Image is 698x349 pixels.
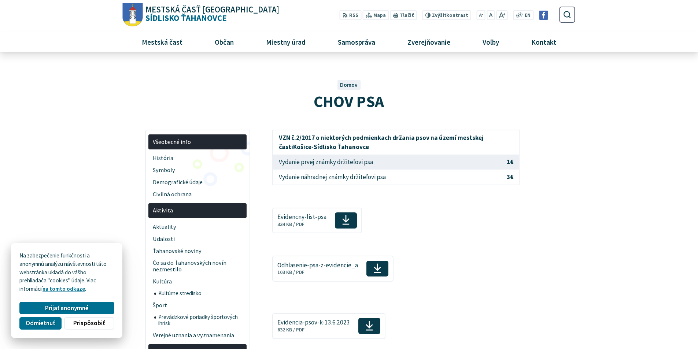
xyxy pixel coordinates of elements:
[529,32,559,52] span: Kontakt
[148,233,247,245] a: Udalosti
[148,188,247,200] a: Civilná ochrana
[148,203,247,218] a: Aktivita
[153,176,243,188] span: Demografické údaje
[128,32,196,52] a: Mestská časť
[335,32,378,52] span: Samospráva
[143,5,280,22] span: Sídlisko Ťahanovce
[153,136,243,148] span: Všeobecné info
[272,256,393,281] a: Odhlasenie-psa-z-evidencie_a103 KB / PDF
[518,32,570,52] a: Kontakt
[45,304,89,312] span: Prijať anonymné
[153,221,243,233] span: Aktuality
[394,32,464,52] a: Zverejňovanie
[148,257,247,276] a: Čo sa do Ťahanovských novín nezmestilo
[277,319,350,326] span: Evidencia-psov-k-13.6.2023
[158,311,243,329] span: Prevádzkové poriadky športových ihrísk
[148,176,247,188] a: Demografické údaje
[277,327,304,333] span: 632 KB / PDF
[390,10,417,20] button: Tlačiť
[477,10,485,20] button: Zmenšiť veľkosť písma
[496,10,507,20] button: Zväčšiť veľkosť písma
[277,262,358,269] span: Odhlasenie-psa-z-evidencie_a
[422,10,471,20] button: Zvýšiťkontrast
[279,134,484,151] strong: VZN č.2/2017 o niektorých podmienkach držania psov na území mestskej časti
[148,134,247,149] a: Všeobecné info
[277,221,304,227] span: 334 KB / PDF
[252,32,319,52] a: Miestny úrad
[148,299,247,311] a: Šport
[19,252,114,293] p: Na zabezpečenie funkčnosti a anonymnú analýzu návštevnosti táto webstránka ukladá do vášho prehli...
[154,311,247,329] a: Prevádzkové poriadky športových ihrísk
[158,288,243,300] span: Kultúrne stredisko
[507,173,513,181] strong: 3€
[340,81,358,88] a: Domov
[153,233,243,245] span: Udalosti
[272,313,385,339] a: Evidencia-psov-k-13.6.2023632 KB / PDF
[148,329,247,341] a: Verejné uznania a vyznamenania
[148,245,247,257] a: Ťahanovské noviny
[153,164,243,176] span: Symboly
[487,10,495,20] button: Nastaviť pôvodnú veľkosť písma
[212,32,236,52] span: Občan
[469,32,513,52] a: Voľby
[405,32,453,52] span: Zverejňovanie
[293,143,369,151] strong: Košice-Sídlisko Ťahanovce
[263,32,308,52] span: Miestny úrad
[507,158,513,166] strong: 1€
[273,170,501,185] td: Vydanie náhradnej známky držiteľovi psa
[525,12,531,19] span: EN
[539,11,548,20] img: Prejsť na Facebook stránku
[432,12,446,18] span: Zvýšiť
[64,317,114,330] button: Prispôsobiť
[148,276,247,288] a: Kultúra
[123,3,143,27] img: Prejsť na domovskú stránku
[277,269,304,275] span: 103 KB / PDF
[523,12,533,19] a: EN
[139,32,185,52] span: Mestská časť
[373,12,386,19] span: Mapa
[73,319,105,327] span: Prispôsobiť
[148,152,247,164] a: História
[153,257,243,276] span: Čo sa do Ťahanovských novín nezmestilo
[153,188,243,200] span: Civilná ochrana
[19,317,61,330] button: Odmietnuť
[153,276,243,288] span: Kultúra
[153,245,243,257] span: Ťahanovské noviny
[153,299,243,311] span: Šport
[154,288,247,300] a: Kultúrne stredisko
[43,285,85,292] a: na tomto odkaze
[148,221,247,233] a: Aktuality
[153,152,243,164] span: História
[325,32,389,52] a: Samospráva
[432,12,468,18] span: kontrast
[201,32,247,52] a: Občan
[145,5,279,14] span: Mestská časť [GEOGRAPHIC_DATA]
[480,32,502,52] span: Voľby
[148,164,247,176] a: Symboly
[363,10,389,20] a: Mapa
[273,155,501,170] td: Vydanie prvej známky držiteľovi psa
[153,329,243,341] span: Verejné uznania a vyznamenania
[277,214,326,220] span: Evidencny-list-psa
[400,12,414,18] span: Tlačiť
[153,205,243,217] span: Aktivita
[123,3,279,27] a: Logo Sídlisko Ťahanovce, prejsť na domovskú stránku.
[349,12,358,19] span: RSS
[19,302,114,314] button: Prijať anonymné
[26,319,55,327] span: Odmietnuť
[340,10,361,20] a: RSS
[314,91,384,111] span: CHOV PSA
[272,208,362,233] a: Evidencny-list-psa334 KB / PDF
